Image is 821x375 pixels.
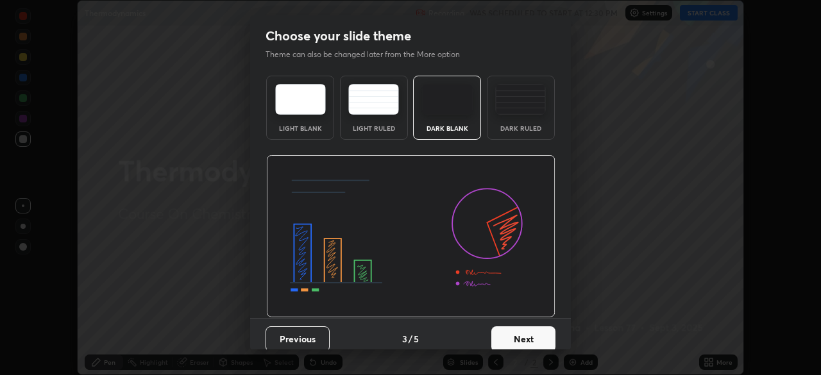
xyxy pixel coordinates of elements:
img: darkRuledTheme.de295e13.svg [495,84,546,115]
h4: 5 [414,332,419,346]
button: Next [491,326,555,352]
div: Dark Blank [421,125,473,131]
div: Light Blank [275,125,326,131]
img: darkThemeBanner.d06ce4a2.svg [266,155,555,318]
h4: 3 [402,332,407,346]
button: Previous [266,326,330,352]
h4: / [409,332,412,346]
p: Theme can also be changed later from the More option [266,49,473,60]
div: Light Ruled [348,125,400,131]
img: darkTheme.f0cc69e5.svg [422,84,473,115]
img: lightTheme.e5ed3b09.svg [275,84,326,115]
h2: Choose your slide theme [266,28,411,44]
img: lightRuledTheme.5fabf969.svg [348,84,399,115]
div: Dark Ruled [495,125,546,131]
